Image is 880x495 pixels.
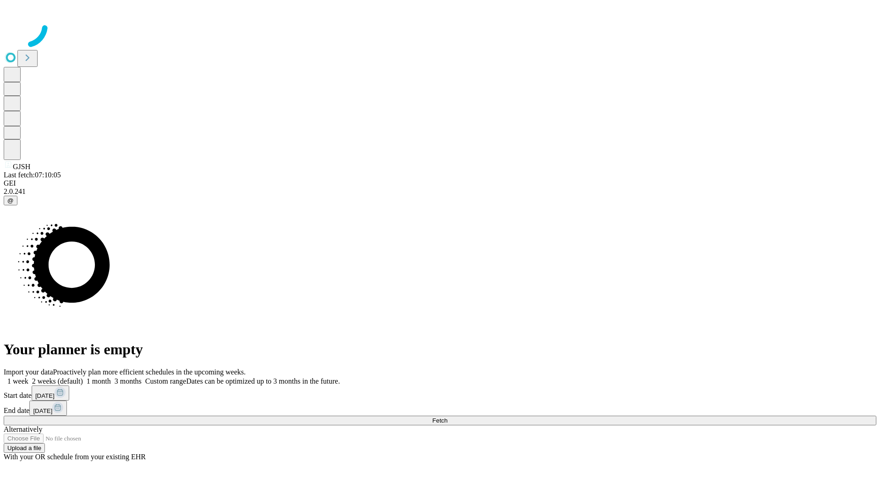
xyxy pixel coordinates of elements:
[4,416,876,425] button: Fetch
[33,407,52,414] span: [DATE]
[87,377,111,385] span: 1 month
[32,377,83,385] span: 2 weeks (default)
[13,163,30,170] span: GJSH
[4,443,45,453] button: Upload a file
[432,417,447,424] span: Fetch
[4,179,876,187] div: GEI
[7,197,14,204] span: @
[4,196,17,205] button: @
[32,385,69,401] button: [DATE]
[4,341,876,358] h1: Your planner is empty
[4,453,146,461] span: With your OR schedule from your existing EHR
[4,425,42,433] span: Alternatively
[4,368,53,376] span: Import your data
[186,377,340,385] span: Dates can be optimized up to 3 months in the future.
[4,171,61,179] span: Last fetch: 07:10:05
[4,401,876,416] div: End date
[115,377,142,385] span: 3 months
[4,187,876,196] div: 2.0.241
[4,385,876,401] div: Start date
[53,368,246,376] span: Proactively plan more efficient schedules in the upcoming weeks.
[35,392,55,399] span: [DATE]
[7,377,28,385] span: 1 week
[29,401,67,416] button: [DATE]
[145,377,186,385] span: Custom range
